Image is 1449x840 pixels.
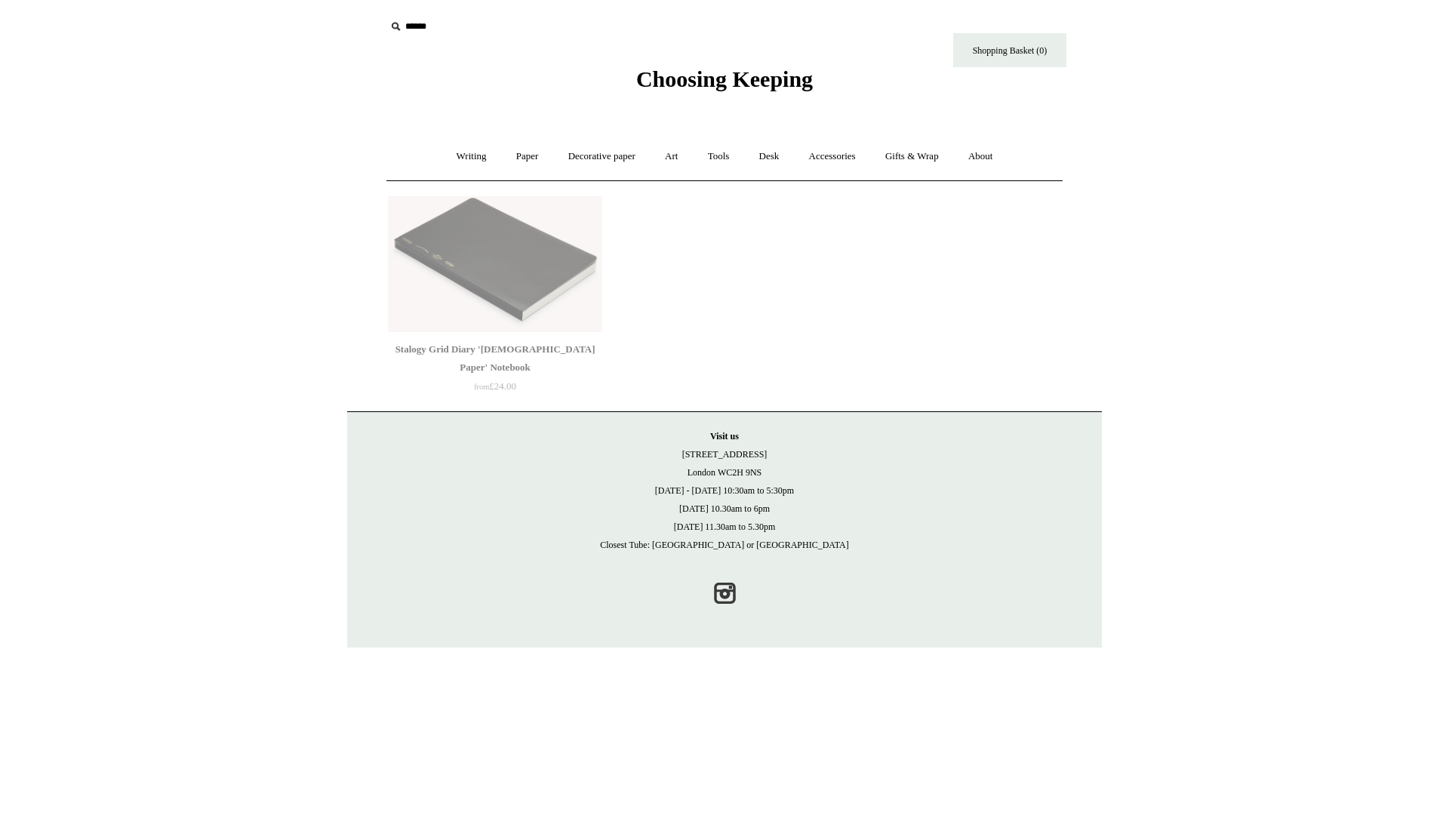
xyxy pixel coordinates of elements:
a: Instagram [708,577,741,610]
a: Decorative paper [555,137,649,177]
a: Gifts & Wrap [872,137,952,177]
a: Tools [694,137,743,177]
img: Stalogy Grid Diary 'Bible Paper' Notebook [388,196,602,332]
a: About [955,137,1007,177]
a: Art [651,137,691,177]
span: from [474,383,489,391]
a: Writing [443,137,500,177]
a: Shopping Basket (0) [953,33,1066,67]
div: Stalogy Grid Diary '[DEMOGRAPHIC_DATA] Paper' Notebook [392,340,598,377]
a: Desk [746,137,793,177]
span: Choosing Keeping [636,66,813,91]
a: Paper [503,137,552,177]
strong: Visit us [710,431,739,442]
span: £24.00 [474,380,516,392]
p: [STREET_ADDRESS] London WC2H 9NS [DATE] - [DATE] 10:30am to 5:30pm [DATE] 10.30am to 6pm [DATE] 1... [362,427,1087,554]
a: Stalogy Grid Diary '[DEMOGRAPHIC_DATA] Paper' Notebook from£24.00 [388,340,602,402]
a: Stalogy Grid Diary 'Bible Paper' Notebook Stalogy Grid Diary 'Bible Paper' Notebook [388,196,602,332]
a: Accessories [795,137,869,177]
a: Choosing Keeping [636,78,813,89]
